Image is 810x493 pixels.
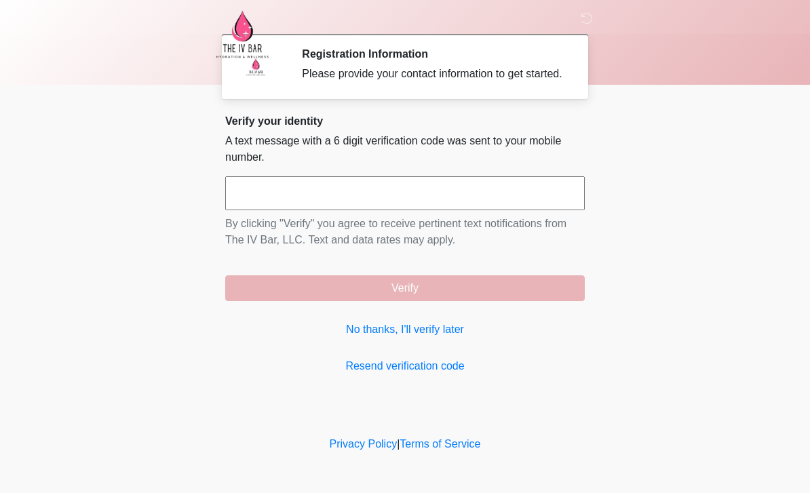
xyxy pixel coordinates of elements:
[225,275,585,301] button: Verify
[225,115,585,127] h2: Verify your identity
[225,358,585,374] a: Resend verification code
[212,10,273,58] img: The IV Bar, LLC Logo
[225,133,585,165] p: A text message with a 6 digit verification code was sent to your mobile number.
[302,66,564,82] div: Please provide your contact information to get started.
[225,216,585,248] p: By clicking "Verify" you agree to receive pertinent text notifications from The IV Bar, LLC. Text...
[400,438,480,450] a: Terms of Service
[397,438,400,450] a: |
[225,321,585,338] a: No thanks, I'll verify later
[330,438,398,450] a: Privacy Policy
